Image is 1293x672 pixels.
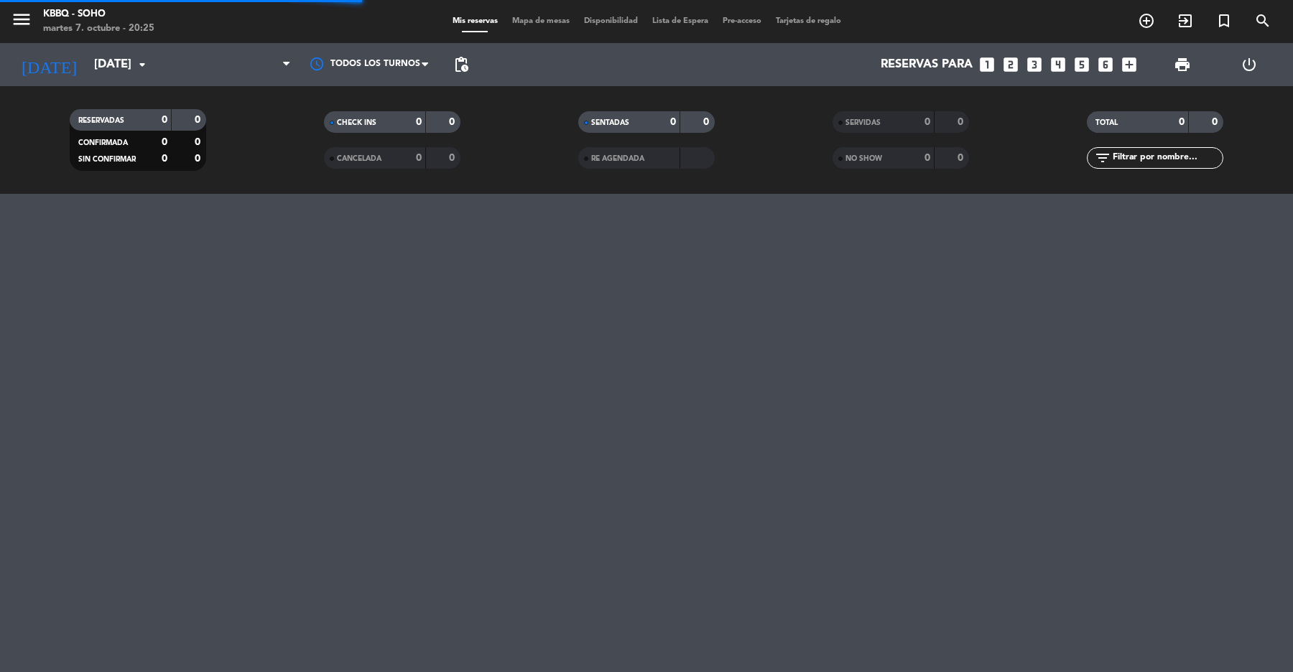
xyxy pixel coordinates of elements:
[1001,55,1020,74] i: looks_two
[162,137,167,147] strong: 0
[1111,150,1223,166] input: Filtrar por nombre...
[416,153,422,163] strong: 0
[43,7,154,22] div: Kbbq - Soho
[162,115,167,125] strong: 0
[1072,55,1091,74] i: looks_5
[195,154,203,164] strong: 0
[958,117,966,127] strong: 0
[195,137,203,147] strong: 0
[43,22,154,36] div: martes 7. octubre - 20:25
[978,55,996,74] i: looks_one
[78,139,128,146] span: CONFIRMADA
[1174,56,1191,73] span: print
[591,155,644,162] span: RE AGENDADA
[337,155,381,162] span: CANCELADA
[1241,56,1258,73] i: power_settings_new
[1179,117,1185,127] strong: 0
[1049,55,1067,74] i: looks_4
[337,119,376,126] span: CHECK INS
[1215,43,1282,86] div: LOG OUT
[505,17,577,25] span: Mapa de mesas
[577,17,645,25] span: Disponibilidad
[11,49,87,80] i: [DATE]
[1025,55,1044,74] i: looks_3
[449,117,458,127] strong: 0
[78,117,124,124] span: RESERVADAS
[591,119,629,126] span: SENTADAS
[715,17,769,25] span: Pre-acceso
[769,17,848,25] span: Tarjetas de regalo
[703,117,712,127] strong: 0
[1095,119,1118,126] span: TOTAL
[416,117,422,127] strong: 0
[78,156,136,163] span: SIN CONFIRMAR
[1212,117,1220,127] strong: 0
[924,153,930,163] strong: 0
[11,9,32,35] button: menu
[453,56,470,73] span: pending_actions
[845,155,882,162] span: NO SHOW
[1254,12,1271,29] i: search
[11,9,32,30] i: menu
[445,17,505,25] span: Mis reservas
[195,115,203,125] strong: 0
[1120,55,1139,74] i: add_box
[924,117,930,127] strong: 0
[881,58,973,72] span: Reservas para
[1177,12,1194,29] i: exit_to_app
[958,153,966,163] strong: 0
[1138,12,1155,29] i: add_circle_outline
[162,154,167,164] strong: 0
[1094,149,1111,167] i: filter_list
[134,56,151,73] i: arrow_drop_down
[1096,55,1115,74] i: looks_6
[1215,12,1233,29] i: turned_in_not
[845,119,881,126] span: SERVIDAS
[645,17,715,25] span: Lista de Espera
[449,153,458,163] strong: 0
[670,117,676,127] strong: 0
